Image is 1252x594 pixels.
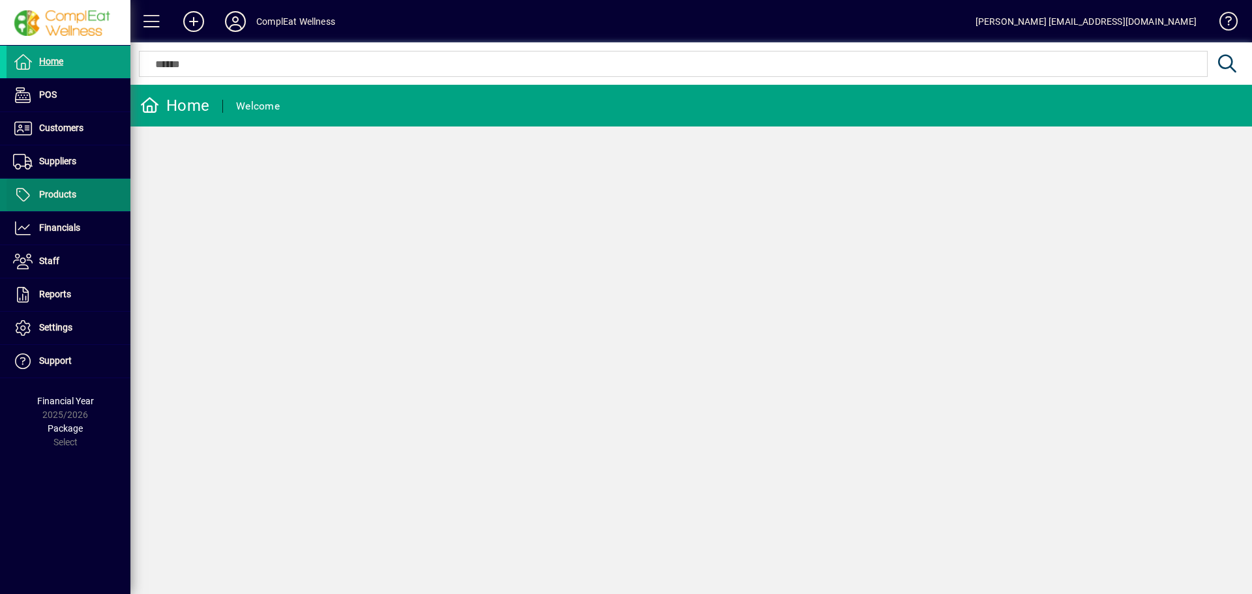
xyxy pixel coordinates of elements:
div: Welcome [236,96,280,117]
span: Products [39,189,76,200]
button: Profile [215,10,256,33]
span: Package [48,423,83,434]
a: Products [7,179,130,211]
span: Support [39,355,72,366]
div: ComplEat Wellness [256,11,335,32]
div: Home [140,95,209,116]
span: Suppliers [39,156,76,166]
span: Settings [39,322,72,333]
span: Customers [39,123,83,133]
button: Add [173,10,215,33]
a: Staff [7,245,130,278]
a: POS [7,79,130,111]
a: Financials [7,212,130,245]
a: Customers [7,112,130,145]
a: Support [7,345,130,378]
span: Reports [39,289,71,299]
a: Knowledge Base [1210,3,1236,45]
div: [PERSON_NAME] [EMAIL_ADDRESS][DOMAIN_NAME] [976,11,1197,32]
span: POS [39,89,57,100]
span: Financials [39,222,80,233]
a: Settings [7,312,130,344]
span: Staff [39,256,59,266]
span: Financial Year [37,396,94,406]
a: Suppliers [7,145,130,178]
span: Home [39,56,63,67]
a: Reports [7,278,130,311]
